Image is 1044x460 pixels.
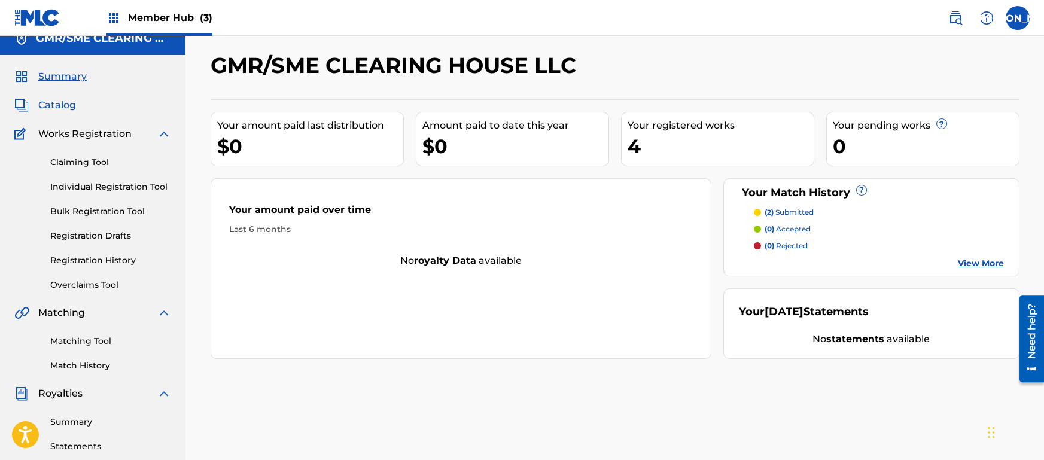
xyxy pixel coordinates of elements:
[128,11,212,25] span: Member Hub
[414,255,476,266] strong: royalty data
[422,133,608,160] div: $0
[38,69,87,84] span: Summary
[628,118,814,133] div: Your registered works
[422,118,608,133] div: Amount paid to date this year
[211,254,711,268] div: No available
[943,6,967,30] a: Public Search
[50,156,171,169] a: Claiming Tool
[1010,291,1044,387] iframe: Resource Center
[38,98,76,112] span: Catalog
[14,69,29,84] img: Summary
[50,230,171,242] a: Registration Drafts
[217,118,403,133] div: Your amount paid last distribution
[106,11,121,25] img: Top Rightsholders
[14,9,60,26] img: MLC Logo
[1006,6,1030,30] div: User Menu
[765,224,774,233] span: (0)
[229,203,693,223] div: Your amount paid over time
[937,119,946,129] span: ?
[14,98,29,112] img: Catalog
[739,304,869,320] div: Your Statements
[857,185,866,195] span: ?
[958,257,1004,270] a: View More
[739,185,1004,201] div: Your Match History
[38,386,83,401] span: Royalties
[50,440,171,453] a: Statements
[754,240,1004,251] a: (0) rejected
[14,306,29,320] img: Matching
[14,69,87,84] a: SummarySummary
[14,32,29,46] img: Accounts
[229,223,693,236] div: Last 6 months
[948,11,963,25] img: search
[826,333,884,345] strong: statements
[984,403,1044,460] iframe: Chat Widget
[157,306,171,320] img: expand
[50,181,171,193] a: Individual Registration Tool
[754,207,1004,218] a: (2) submitted
[50,416,171,428] a: Summary
[833,133,1019,160] div: 0
[754,224,1004,234] a: (0) accepted
[14,386,29,401] img: Royalties
[765,224,811,234] p: accepted
[50,360,171,372] a: Match History
[765,241,774,250] span: (0)
[50,254,171,267] a: Registration History
[50,335,171,348] a: Matching Tool
[765,305,803,318] span: [DATE]
[979,11,994,25] img: help
[50,205,171,218] a: Bulk Registration Tool
[765,207,814,218] p: submitted
[157,386,171,401] img: expand
[200,12,212,23] span: (3)
[739,332,1004,346] div: No available
[765,240,808,251] p: rejected
[765,208,774,217] span: (2)
[36,32,171,45] h5: GMR/SME CLEARING HOUSE LLC
[833,118,1019,133] div: Your pending works
[217,133,403,160] div: $0
[38,306,85,320] span: Matching
[50,279,171,291] a: Overclaims Tool
[628,133,814,160] div: 4
[14,127,30,141] img: Works Registration
[988,415,995,450] div: Drag
[211,52,582,79] h2: GMR/SME CLEARING HOUSE LLC
[14,98,76,112] a: CatalogCatalog
[157,127,171,141] img: expand
[38,127,132,141] span: Works Registration
[975,6,999,30] div: Help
